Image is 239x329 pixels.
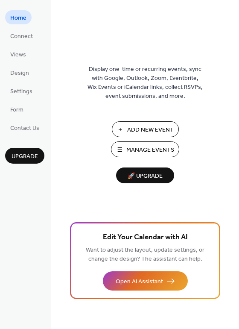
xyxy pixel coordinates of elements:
[10,32,33,41] span: Connect
[5,148,44,164] button: Upgrade
[126,146,174,155] span: Manage Events
[5,120,44,135] a: Contact Us
[103,271,188,291] button: Open AI Assistant
[10,50,26,59] span: Views
[5,47,31,61] a: Views
[111,141,179,157] button: Manage Events
[10,69,29,78] span: Design
[112,121,179,137] button: Add New Event
[86,244,204,265] span: Want to adjust the layout, update settings, or change the design? The assistant can help.
[116,167,174,183] button: 🚀 Upgrade
[5,65,34,79] a: Design
[10,87,32,96] span: Settings
[5,29,38,43] a: Connect
[5,84,38,98] a: Settings
[10,14,26,23] span: Home
[103,232,188,244] span: Edit Your Calendar with AI
[10,106,23,115] span: Form
[127,126,174,135] span: Add New Event
[10,124,39,133] span: Contact Us
[12,152,38,161] span: Upgrade
[116,277,163,286] span: Open AI Assistant
[5,10,32,24] a: Home
[5,102,29,116] a: Form
[121,170,169,182] span: 🚀 Upgrade
[87,65,203,101] span: Display one-time or recurring events, sync with Google, Outlook, Zoom, Eventbrite, Wix Events or ...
